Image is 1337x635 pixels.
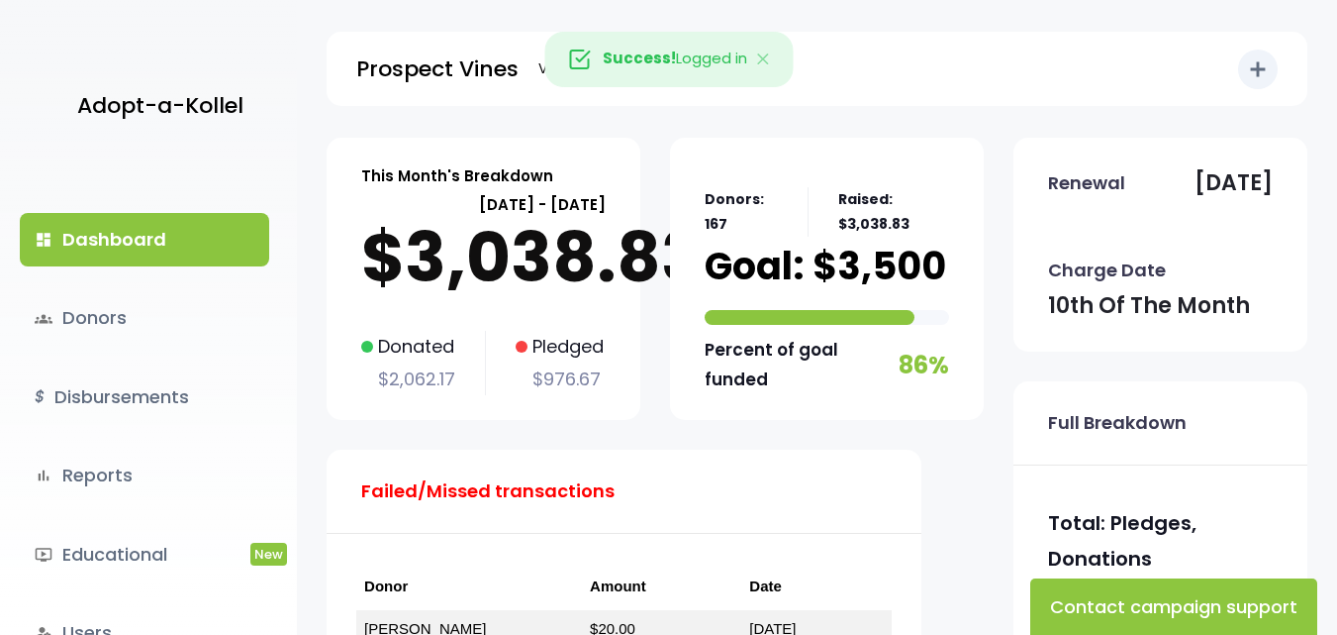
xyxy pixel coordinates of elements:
p: Adopt-a-Kollel [77,86,243,126]
p: Raised: $3,038.83 [838,187,949,237]
p: This Month's Breakdown [361,162,553,189]
a: bar_chartReports [20,449,269,502]
a: groupsDonors [20,291,269,345]
th: Donor [356,564,582,610]
p: $976.67 [516,364,604,395]
span: New [250,543,287,566]
p: Goal: $3,500 [705,247,946,285]
i: $ [35,383,45,412]
p: $3,038.83 [361,218,606,297]
p: Donated [361,331,455,363]
a: Visit Site [528,50,606,88]
p: Donors: 167 [705,187,778,237]
button: Close [735,33,793,86]
div: Logged in [544,32,793,87]
a: dashboardDashboard [20,213,269,266]
a: Adopt-a-Kollel [67,57,243,154]
p: 86% [899,344,949,386]
i: add [1246,57,1270,81]
button: Contact campaign support [1030,579,1317,635]
i: ondemand_video [35,546,52,564]
p: Pledged [516,331,604,363]
th: Date [741,564,892,610]
button: add [1238,50,1278,89]
p: Percent of goal funded [705,335,894,395]
p: Renewal [1048,167,1125,199]
p: Full Breakdown [1048,407,1187,439]
p: [DATE] [1194,163,1273,203]
a: ondemand_videoEducationalNew [20,528,269,582]
i: dashboard [35,231,52,249]
p: Total: Pledges, Donations [1048,505,1273,577]
i: bar_chart [35,467,52,484]
th: Amount [582,564,741,610]
span: groups [35,310,52,328]
a: $Disbursements [20,370,269,424]
p: Charge Date [1048,255,1166,286]
p: Prospect Vines [356,50,519,89]
strong: Success! [603,48,676,68]
p: [DATE] - [DATE] [361,191,606,218]
p: $2,062.17 [361,364,455,395]
p: Failed/Missed transactions [361,476,615,507]
p: 10th of the month [1048,286,1250,326]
